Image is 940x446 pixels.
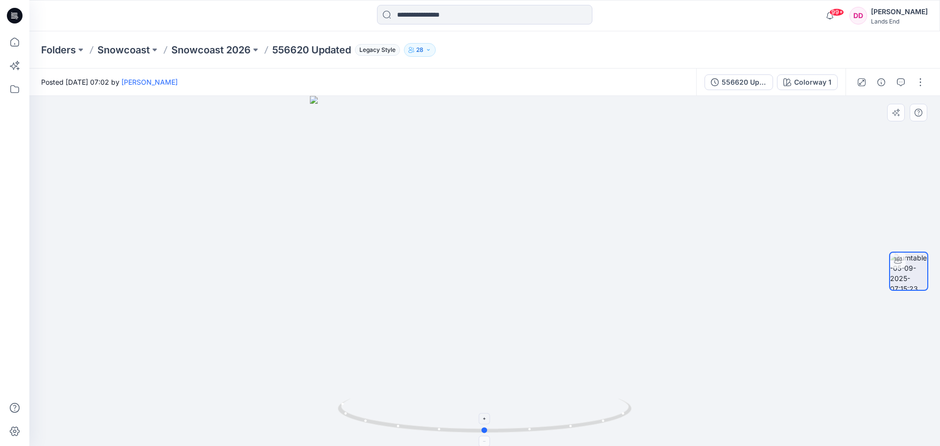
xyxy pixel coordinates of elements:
img: turntable-05-09-2025-07:15:23 [890,253,927,290]
p: 556620 Updated [272,43,351,57]
button: 556620 Updated [705,74,773,90]
button: Colorway 1 [777,74,838,90]
span: 99+ [829,8,844,16]
span: Posted [DATE] 07:02 by [41,77,178,87]
div: Colorway 1 [794,77,831,88]
div: Lands End [871,18,928,25]
div: 556620 Updated [722,77,767,88]
a: [PERSON_NAME] [121,78,178,86]
button: Legacy Style [351,43,400,57]
p: 28 [416,45,423,55]
button: Details [873,74,889,90]
a: Folders [41,43,76,57]
a: Snowcoast 2026 [171,43,251,57]
button: 28 [404,43,436,57]
span: Legacy Style [355,44,400,56]
div: DD [849,7,867,24]
div: [PERSON_NAME] [871,6,928,18]
a: Snowcoast [97,43,150,57]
